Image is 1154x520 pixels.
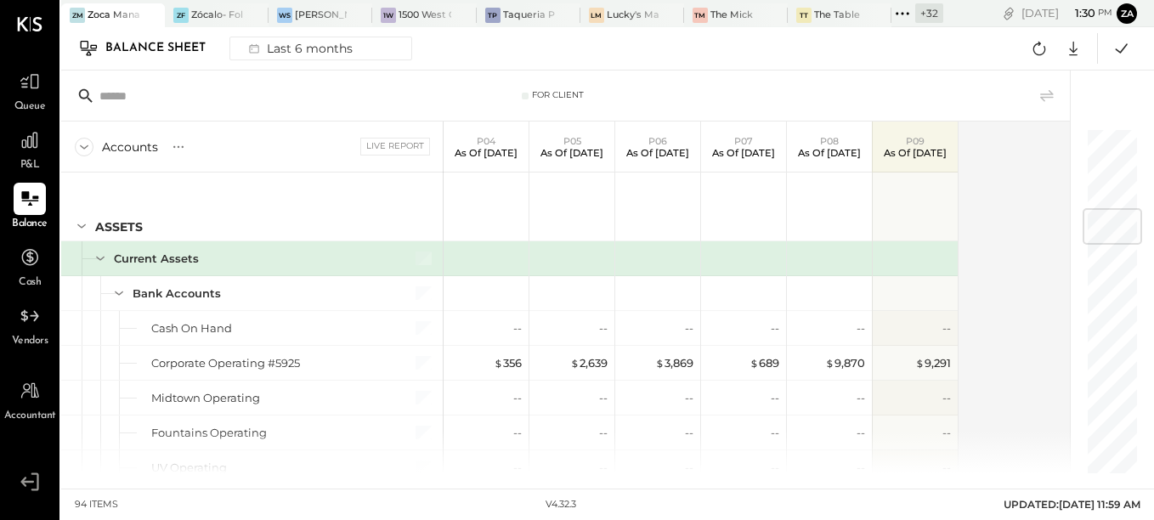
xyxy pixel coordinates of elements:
[1000,4,1017,22] div: copy link
[277,8,292,23] div: WS
[570,355,608,371] div: 2,639
[655,355,693,371] div: 3,869
[133,285,221,302] div: Bank Accounts
[12,217,48,232] span: Balance
[1,124,59,173] a: P&L
[513,425,522,441] div: --
[942,460,951,476] div: --
[607,8,659,22] div: Lucky's Malibu
[102,138,158,155] div: Accounts
[239,37,359,59] div: Last 6 months
[513,320,522,336] div: --
[857,390,865,406] div: --
[626,147,689,159] p: As of [DATE]
[599,460,608,476] div: --
[229,37,412,60] button: Last 6 months
[540,147,603,159] p: As of [DATE]
[685,390,693,406] div: --
[942,320,951,336] div: --
[485,8,501,23] div: TP
[825,356,834,370] span: $
[563,135,581,147] span: P05
[1,300,59,349] a: Vendors
[884,147,947,159] p: As of [DATE]
[513,460,522,476] div: --
[173,8,189,23] div: ZF
[1,375,59,424] a: Accountant
[151,390,260,406] div: Midtown Operating
[14,99,46,115] span: Queue
[151,320,232,336] div: Cash On Hand
[88,8,139,22] div: Zoca Management Services Inc
[151,425,267,441] div: Fountains Operating
[693,8,708,23] div: TM
[648,135,667,147] span: P06
[915,355,951,371] div: 9,291
[814,8,860,22] div: The Table
[399,8,450,22] div: 1500 West Capital LP
[942,390,951,406] div: --
[1004,498,1140,511] span: UPDATED: [DATE] 11:59 AM
[1,183,59,232] a: Balance
[796,8,812,23] div: TT
[750,355,779,371] div: 689
[857,320,865,336] div: --
[494,355,522,371] div: 356
[820,135,839,147] span: P08
[685,320,693,336] div: --
[712,147,775,159] p: As of [DATE]
[1021,5,1112,21] div: [DATE]
[477,135,495,147] span: P04
[771,390,779,406] div: --
[295,8,347,22] div: [PERSON_NAME]
[70,8,85,23] div: ZM
[75,498,118,512] div: 94 items
[151,460,227,476] div: UV Operating
[151,355,300,371] div: Corporate Operating #5925
[685,460,693,476] div: --
[4,409,56,424] span: Accountant
[546,498,576,512] div: v 4.32.3
[513,390,522,406] div: --
[12,334,48,349] span: Vendors
[915,356,925,370] span: $
[599,320,608,336] div: --
[532,89,584,101] div: For Client
[360,138,430,155] div: Live Report
[1,65,59,115] a: Queue
[710,8,753,22] div: The Mick
[1098,7,1112,19] span: pm
[114,251,199,267] div: Current Assets
[685,425,693,441] div: --
[191,8,243,22] div: Zócalo- Folsom
[20,158,40,173] span: P&L
[915,3,943,23] div: + 32
[798,147,861,159] p: As of [DATE]
[942,425,951,441] div: --
[1061,5,1095,21] span: 1 : 30
[750,356,759,370] span: $
[771,320,779,336] div: --
[570,356,580,370] span: $
[771,425,779,441] div: --
[503,8,555,22] div: Taqueria Picoso
[599,425,608,441] div: --
[599,390,608,406] div: --
[105,35,223,62] div: Balance Sheet
[455,147,518,159] p: As of [DATE]
[1,241,59,291] a: Cash
[771,460,779,476] div: --
[95,218,143,235] div: ASSETS
[589,8,604,23] div: LM
[494,356,503,370] span: $
[906,135,925,147] span: P09
[1117,3,1137,24] button: Za
[381,8,396,23] div: 1W
[857,425,865,441] div: --
[19,275,41,291] span: Cash
[734,135,753,147] span: P07
[825,355,865,371] div: 9,870
[857,460,865,476] div: --
[655,356,665,370] span: $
